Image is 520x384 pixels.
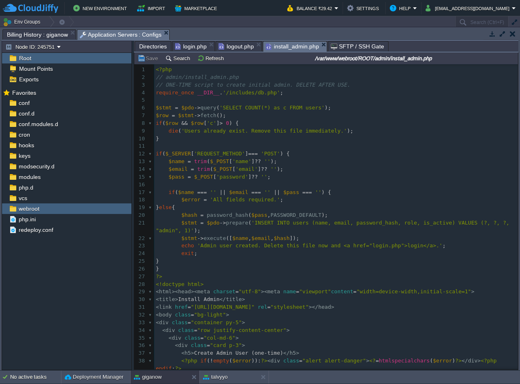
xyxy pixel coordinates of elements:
[17,173,42,181] span: modules
[138,55,160,62] button: Save
[356,288,471,295] span: "width=device-width,initial-scale=1"
[274,235,290,241] span: $hash
[220,296,226,302] span: </
[178,342,188,348] span: div
[134,142,147,150] div: 11
[134,273,147,281] div: 27
[181,128,347,134] span: 'Users already exist. Remove this file immediately.'
[220,120,223,126] span: >
[159,319,168,325] span: div
[266,41,319,52] span: install_admin.php
[156,258,159,264] span: }
[134,303,147,311] div: 31
[73,3,129,13] button: New Environment
[17,205,41,212] span: webroot
[188,319,191,325] span: =
[17,184,35,191] a: php.d
[331,41,384,51] span: SFTP / SSH Gate
[210,158,229,164] span: $_POST
[134,250,147,257] div: 24
[17,120,59,128] a: conf.modules.d
[264,189,271,195] span: ''
[168,335,172,341] span: <
[286,327,290,333] span: >
[207,158,210,164] span: (
[191,166,194,172] span: =
[5,43,57,50] button: Node ID: 245751
[156,204,159,210] span: }
[197,55,226,62] button: Refresh
[181,120,188,126] span: &&
[290,235,299,241] span: ]);
[178,296,220,302] span: Install Admin
[201,220,204,226] span: =
[156,135,159,142] span: }
[134,373,162,381] button: giganow
[17,152,32,159] span: keys
[134,219,147,227] div: 21
[156,220,513,233] span: 'INSERT INTO users (name, email, password_hash, role, is_active) VALUES (?, ?, ?, "admin", 1)'
[226,312,229,318] span: >
[17,110,36,117] a: conf.d
[156,112,168,118] span: $row
[216,41,262,51] li: /var/www/webroot/ROOT/admin/logout.php
[17,226,55,233] span: redeploy.conf
[216,112,226,118] span: ();
[134,296,147,303] div: 30
[165,151,191,157] span: $_SERVER
[226,235,232,241] span: ([
[17,55,33,62] span: Root
[353,288,356,295] span: =
[280,89,283,96] span: ;
[165,55,192,62] button: Search
[191,120,203,126] span: $row
[271,166,277,172] span: ''
[213,166,232,172] span: $_POST
[11,89,37,96] span: Favorites
[213,174,216,180] span: [
[3,16,43,28] button: Env Groups
[181,242,194,249] span: echo
[17,194,28,202] a: vcs
[134,104,147,112] div: 6
[134,288,147,296] div: 29
[168,128,178,134] span: die
[390,3,413,13] button: Help
[223,89,280,96] span: '/includes/db.php'
[194,112,201,118] span: ->
[172,112,175,118] span: =
[236,288,239,295] span: =
[203,120,207,126] span: [
[162,151,166,157] span: (
[172,335,181,341] span: div
[218,41,254,51] span: logout.php
[277,166,283,172] span: );
[17,142,35,149] a: hooks
[165,120,178,126] span: $row
[134,158,147,166] div: 13
[3,3,58,13] img: CloudJiffy
[134,74,147,81] div: 2
[159,296,175,302] span: title
[175,296,178,302] span: >
[203,235,226,241] span: execute
[181,350,185,356] span: <
[271,212,321,218] span: PASSWORD_DEFAULT
[156,319,159,325] span: <
[201,105,216,111] span: query
[210,189,216,195] span: ''
[426,3,512,13] button: [EMAIL_ADDRESS][DOMAIN_NAME]
[232,235,248,241] span: $name
[175,312,191,318] span: class
[181,220,197,226] span: $stmt
[134,319,147,327] div: 33
[168,158,184,164] span: $name
[172,204,175,210] span: {
[134,235,147,242] div: 22
[156,120,162,126] span: if
[178,288,191,295] span: head
[331,304,334,310] span: >
[245,151,248,157] span: ]
[181,250,194,256] span: exit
